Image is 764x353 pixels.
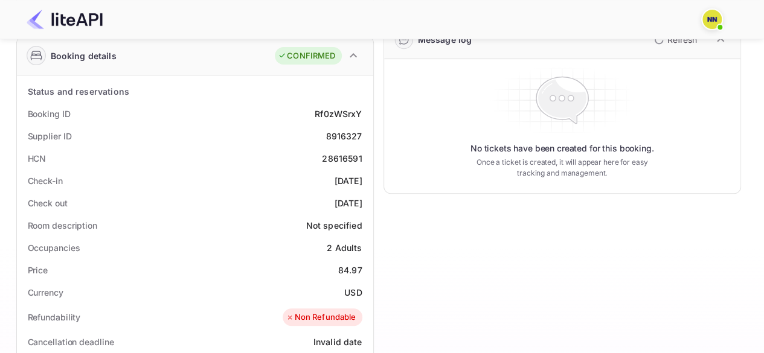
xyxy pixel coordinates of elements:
div: 8916327 [326,130,362,142]
div: Price [28,264,48,276]
div: HCN [28,152,47,165]
img: N/A N/A [702,10,722,29]
div: Check out [28,197,68,209]
p: No tickets have been created for this booking. [470,142,654,154]
div: Invalid date [313,336,362,348]
p: Once a ticket is created, it will appear here for easy tracking and management. [467,157,658,179]
div: Check-in [28,174,63,187]
img: LiteAPI Logo [27,10,103,29]
div: 28616591 [322,152,362,165]
div: Rf0zWSrxY [315,107,362,120]
div: Booking details [51,49,117,62]
div: [DATE] [335,197,362,209]
div: Non Refundable [286,311,356,323]
div: Not specified [306,219,362,232]
div: 2 Adults [327,241,362,254]
p: Refresh [667,33,697,46]
button: Refresh [647,30,702,49]
div: Booking ID [28,107,71,120]
div: Room description [28,219,97,232]
div: Occupancies [28,241,80,254]
div: [DATE] [335,174,362,187]
div: Message log [418,33,472,46]
div: Cancellation deadline [28,336,114,348]
div: Refundability [28,311,81,323]
div: Status and reservations [28,85,129,98]
div: 84.97 [338,264,362,276]
div: USD [344,286,362,299]
div: Currency [28,286,63,299]
div: Supplier ID [28,130,72,142]
div: CONFIRMED [278,50,335,62]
